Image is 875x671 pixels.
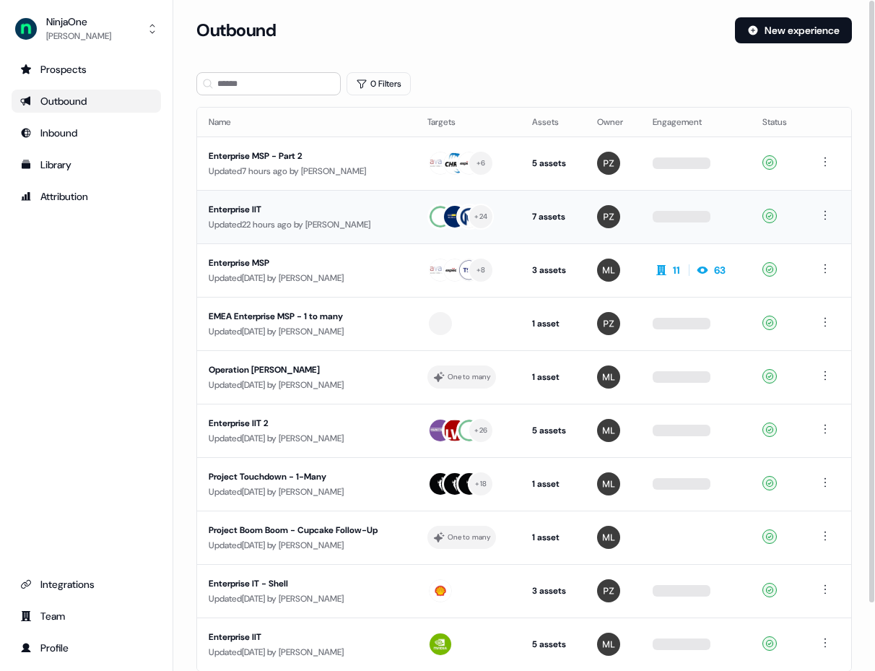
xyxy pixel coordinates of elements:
div: Updated 22 hours ago by [PERSON_NAME] [209,217,404,232]
div: 63 [714,263,726,277]
a: Go to Inbound [12,121,161,144]
div: Enterprise MSP [209,256,404,270]
div: Updated [DATE] by [PERSON_NAME] [209,378,404,392]
div: Profile [20,641,152,655]
th: Targets [416,108,520,137]
div: 5 assets [532,156,574,170]
div: + 24 [474,210,487,223]
div: Enterprise IIT [209,202,404,217]
img: Megan [597,472,620,495]
th: Assets [521,108,585,137]
a: Go to integrations [12,573,161,596]
div: Updated [DATE] by [PERSON_NAME] [209,431,404,446]
img: Megan [597,259,620,282]
div: Project Boom Boom - Cupcake Follow-Up [209,523,404,537]
div: Updated [DATE] by [PERSON_NAME] [209,324,404,339]
div: Outbound [20,94,152,108]
div: + 18 [475,477,487,490]
button: New experience [735,17,852,43]
div: Project Touchdown - 1-Many [209,469,404,484]
div: Library [20,157,152,172]
div: Updated [DATE] by [PERSON_NAME] [209,645,404,659]
th: Owner [585,108,642,137]
div: EMEA Enterprise MSP - 1 to many [209,309,404,324]
div: Attribution [20,189,152,204]
h3: Outbound [196,20,276,41]
th: Status [751,108,805,137]
img: Megan [597,419,620,442]
th: Name [197,108,416,137]
div: 1 asset [532,477,574,491]
a: Go to attribution [12,185,161,208]
div: Enterprise IIT [209,630,404,644]
div: 1 asset [532,370,574,384]
div: 11 [673,263,680,277]
img: Megan [597,365,620,389]
div: 5 assets [532,423,574,438]
th: Engagement [641,108,751,137]
div: Updated [DATE] by [PERSON_NAME] [209,538,404,553]
div: + 8 [476,264,486,277]
div: Inbound [20,126,152,140]
div: 1 asset [532,316,574,331]
div: One to many [448,371,490,384]
div: 5 assets [532,637,574,651]
button: NinjaOne[PERSON_NAME] [12,12,161,46]
div: Team [20,609,152,623]
div: 3 assets [532,263,574,277]
img: Petra [597,312,620,335]
div: Enterprise IT - Shell [209,576,404,591]
div: Enterprise IIT 2 [209,416,404,430]
div: Prospects [20,62,152,77]
a: Go to outbound experience [12,90,161,113]
div: [PERSON_NAME] [46,29,111,43]
div: NinjaOne [46,14,111,29]
div: 7 assets [532,209,574,224]
img: Petra [597,152,620,175]
img: Megan [597,526,620,549]
img: Megan [597,633,620,656]
a: Go to templates [12,153,161,176]
div: Updated [DATE] by [PERSON_NAME] [209,271,404,285]
img: Petra [597,205,620,228]
div: 3 assets [532,584,574,598]
div: 1 asset [532,530,574,545]
img: Petra [597,579,620,602]
button: 0 Filters [347,72,411,95]
div: Enterprise MSP - Part 2 [209,149,404,163]
div: One to many [448,531,490,544]
div: Updated [DATE] by [PERSON_NAME] [209,592,404,606]
div: Updated [DATE] by [PERSON_NAME] [209,485,404,499]
a: Go to prospects [12,58,161,81]
div: Operation [PERSON_NAME] [209,363,404,377]
a: Go to team [12,605,161,628]
div: Integrations [20,577,152,592]
div: Updated 7 hours ago by [PERSON_NAME] [209,164,404,178]
a: Go to profile [12,636,161,659]
div: + 26 [474,424,487,437]
div: + 6 [476,157,486,170]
